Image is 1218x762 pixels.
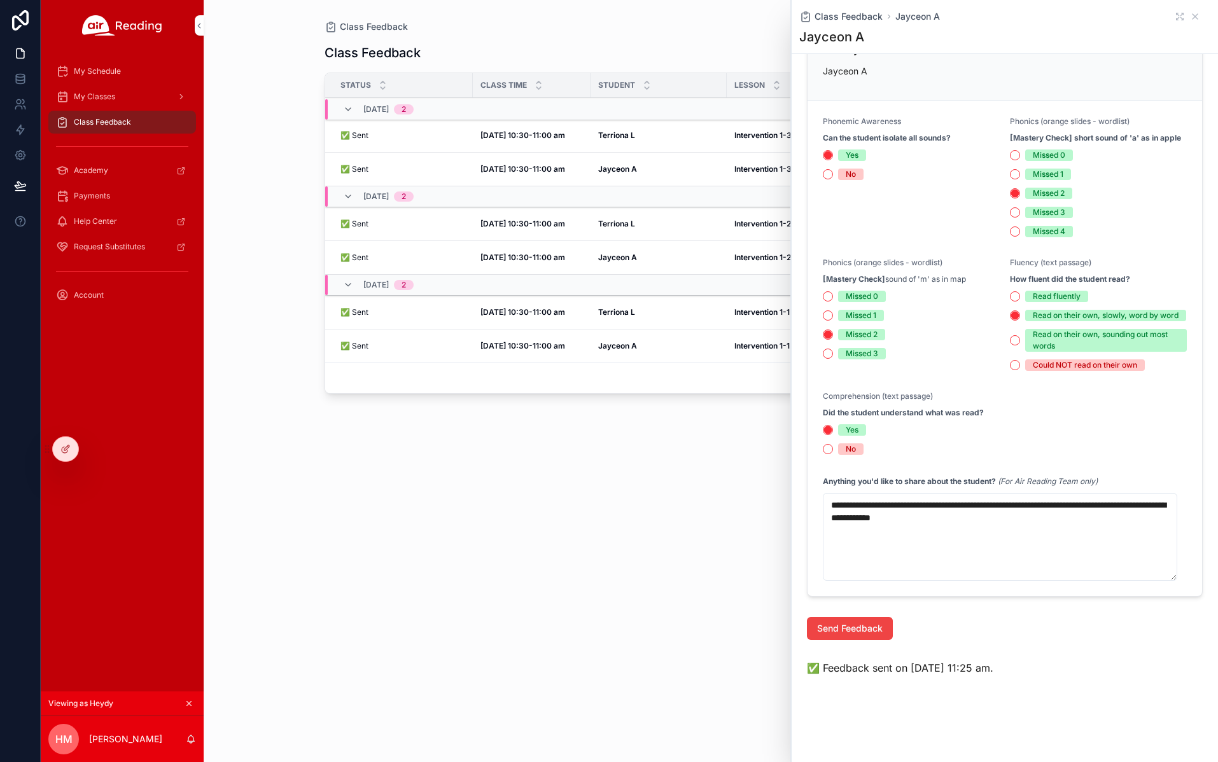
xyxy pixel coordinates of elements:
span: Account [74,290,104,300]
span: ✅ Sent [340,164,368,174]
div: Missed 2 [846,329,878,340]
a: Terriona L [598,219,719,229]
span: Send Feedback [817,622,883,635]
a: Intervention 1-1 [734,341,825,351]
a: [DATE] 10:30-11:00 am [480,307,583,317]
div: Missed 2 [1033,188,1065,199]
a: Intervention 1-3 (GLA) [734,130,825,141]
span: ✅ Sent [340,341,368,351]
div: Missed 0 [1033,149,1065,161]
div: Could NOT read on their own [1033,359,1137,371]
span: [DATE] [363,191,389,202]
a: Jayceon A [895,10,940,23]
strong: [Mastery Check] [823,274,885,284]
a: Jayceon A [598,253,719,263]
a: ✅ Sent [340,341,465,351]
a: ✅ Sent [340,219,465,229]
button: Send Feedback [807,617,893,640]
a: Intervention 1-1 [734,307,825,317]
span: ✅ Feedback sent on [DATE] 11:25 am. [807,660,993,675]
div: Missed 3 [1033,207,1065,218]
div: Read on their own, sounding out most words [1033,329,1179,352]
strong: [DATE] 10:30-11:00 am [480,307,565,317]
div: Missed 1 [1033,169,1063,180]
strong: [DATE] 10:30-11:00 am [480,341,565,350]
span: My Classes [74,92,115,102]
span: Fluency (text passage) [1010,258,1091,267]
a: Academy [48,159,196,182]
span: Phonemic Awareness [823,116,901,126]
strong: [Mastery Check] short sound of 'a' as in apple [1010,133,1181,143]
span: Help Center [74,216,117,226]
a: Class Feedback [799,10,883,23]
a: Class Feedback [48,111,196,134]
p: Jayceon A [823,64,1187,78]
strong: Jayceon A [598,253,637,262]
span: Status [340,80,371,90]
span: [DATE] [363,280,389,290]
span: HM [55,731,73,747]
strong: [DATE] 10:30-11:00 am [480,130,565,140]
strong: Anything you'd like to share about the student? [823,476,996,486]
strong: Terriona L [598,130,635,140]
strong: Intervention 1-3 (GLA) [734,164,815,174]
span: Phonics (orange slides - wordlist) [1010,116,1130,126]
a: [DATE] 10:30-11:00 am [480,253,583,263]
a: Request Substitutes [48,235,196,258]
img: App logo [82,15,162,36]
a: Account [48,284,196,307]
span: Lesson [734,80,765,90]
span: ✅ Sent [340,253,368,263]
strong: [DATE] 10:30-11:00 am [480,253,565,262]
strong: How fluent did the student read? [1010,274,1130,284]
div: Missed 3 [846,348,878,359]
span: sound of 'm' as in map [823,274,966,284]
em: (For Air Reading Team only) [998,476,1098,486]
span: ✅ Sent [340,307,368,317]
a: Payments [48,184,196,207]
a: Jayceon A [598,341,719,351]
div: Missed 4 [1033,226,1065,237]
div: No [846,443,856,455]
span: Student [598,80,635,90]
div: Read fluently [1033,291,1081,302]
a: Intervention 1-3 (GLA) [734,164,825,174]
strong: [DATE] 10:30-11:00 am [480,219,565,228]
div: Missed 1 [846,310,876,321]
span: Viewing as Heydy [48,698,113,709]
span: Payments [74,191,110,201]
div: Yes [846,424,858,436]
a: ✅ Sent [340,130,465,141]
div: 2 [402,191,406,202]
div: scrollable content [41,51,204,323]
a: [DATE] 10:30-11:00 am [480,164,583,174]
span: Request Substitutes [74,242,145,252]
a: My Schedule [48,60,196,83]
strong: [DATE] 10:30-11:00 am [480,164,565,174]
h1: Jayceon A [799,28,864,46]
div: Read on their own, slowly, word by word [1033,310,1179,321]
a: ✅ Sent [340,164,465,174]
strong: Can the student isolate all sounds? [823,133,951,143]
div: Missed 0 [846,291,878,302]
div: No [846,169,856,180]
strong: Intervention 1-1 [734,307,790,317]
strong: Intervention 1-1 [734,341,790,350]
a: ✅ Sent [340,307,465,317]
span: ✅ Sent [340,130,368,141]
a: [DATE] 10:30-11:00 am [480,219,583,229]
a: [DATE] 10:30-11:00 am [480,130,583,141]
a: Class Feedback [325,20,408,33]
strong: Intervention 1-3 (GLA) [734,130,815,140]
div: 2 [402,104,406,114]
span: Phonics (orange slides - wordlist) [823,258,942,267]
strong: Intervention 1-2 [734,253,791,262]
strong: Terriona L [598,219,635,228]
span: Class Time [480,80,527,90]
span: Academy [74,165,108,176]
strong: Jayceon A [598,341,637,350]
span: Class Feedback [340,20,408,33]
span: My Schedule [74,66,121,76]
a: Terriona L [598,130,719,141]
